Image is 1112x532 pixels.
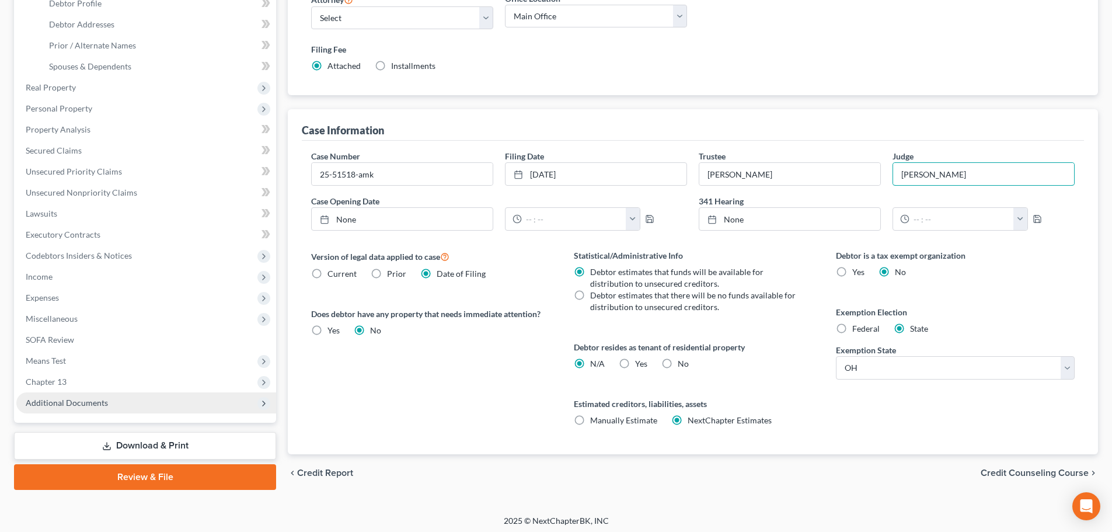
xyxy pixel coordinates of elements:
span: Date of Filing [437,269,486,279]
span: NextChapter Estimates [688,415,772,425]
a: Property Analysis [16,119,276,140]
label: Debtor is a tax exempt organization [836,249,1075,262]
a: Unsecured Priority Claims [16,161,276,182]
span: Debtor Addresses [49,19,114,29]
span: Yes [852,267,864,277]
a: Lawsuits [16,203,276,224]
span: Manually Estimate [590,415,657,425]
a: Secured Claims [16,140,276,161]
span: Credit Report [297,468,353,478]
span: Attached [327,61,361,71]
span: Credit Counseling Course [981,468,1089,478]
label: Case Opening Date [305,195,693,207]
label: Filing Date [505,150,544,162]
input: -- [699,163,880,185]
label: Filing Fee [311,43,1075,55]
label: Estimated creditors, liabilities, assets [574,398,813,410]
a: Debtor Addresses [40,14,276,35]
span: Debtor estimates that funds will be available for distribution to unsecured creditors. [590,267,764,288]
label: Version of legal data applied to case [311,249,550,263]
span: Yes [327,325,340,335]
span: N/A [590,359,605,368]
span: No [895,267,906,277]
a: SOFA Review [16,329,276,350]
span: SOFA Review [26,335,74,345]
label: Exemption State [836,344,896,356]
span: Installments [391,61,435,71]
button: chevron_left Credit Report [288,468,353,478]
span: Current [327,269,357,279]
a: Executory Contracts [16,224,276,245]
a: Download & Print [14,432,276,460]
span: Means Test [26,356,66,366]
span: Additional Documents [26,398,108,408]
a: None [699,208,880,230]
span: Unsecured Priority Claims [26,166,122,176]
a: Spouses & Dependents [40,56,276,77]
i: chevron_left [288,468,297,478]
i: chevron_right [1089,468,1098,478]
a: Review & File [14,464,276,490]
label: 341 Hearing [693,195,1080,207]
span: Yes [635,359,647,368]
span: Expenses [26,293,59,302]
span: No [678,359,689,368]
label: Judge [893,150,914,162]
span: Income [26,272,53,281]
span: Personal Property [26,103,92,113]
span: Unsecured Nonpriority Claims [26,187,137,197]
label: Exemption Election [836,306,1075,318]
span: Secured Claims [26,145,82,155]
span: Prior [387,269,406,279]
span: Prior / Alternate Names [49,40,136,50]
span: Spouses & Dependents [49,61,131,71]
span: Codebtors Insiders & Notices [26,251,132,260]
a: Prior / Alternate Names [40,35,276,56]
span: Real Property [26,82,76,92]
input: -- : -- [522,208,626,230]
span: Federal [852,324,880,333]
label: Debtor resides as tenant of residential property [574,341,813,353]
span: Debtor estimates that there will be no funds available for distribution to unsecured creditors. [590,290,796,312]
span: Executory Contracts [26,230,100,239]
label: Statistical/Administrative Info [574,249,813,262]
a: [DATE] [506,163,686,185]
div: Case Information [302,123,384,137]
span: State [910,324,928,333]
input: -- : -- [909,208,1014,230]
span: Miscellaneous [26,314,78,324]
span: No [370,325,381,335]
a: Unsecured Nonpriority Claims [16,182,276,203]
label: Trustee [699,150,726,162]
button: Credit Counseling Course chevron_right [981,468,1098,478]
span: Chapter 13 [26,377,67,387]
input: Enter case number... [312,163,493,185]
span: Property Analysis [26,124,90,134]
span: Lawsuits [26,208,57,218]
label: Does debtor have any property that needs immediate attention? [311,308,550,320]
input: -- [893,163,1074,185]
a: None [312,208,493,230]
label: Case Number [311,150,360,162]
div: Open Intercom Messenger [1072,492,1100,520]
